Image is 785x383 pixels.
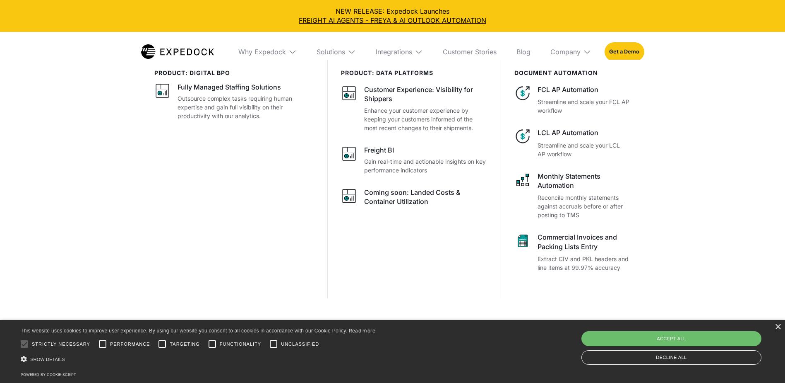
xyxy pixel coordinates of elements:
div: Decline all [581,350,761,365]
a: Powered by cookie-script [21,372,76,377]
div: Company [550,48,581,56]
div: Show details [21,354,376,365]
div: Why Expedock [238,48,286,56]
a: FCL AP AutomationStreamline and scale your FCL AP workflow [514,85,631,115]
span: Strictly necessary [32,341,90,348]
p: Outsource complex tasks requiring human expertise and gain full visibility on their productivity ... [178,94,314,120]
div: Integrations [376,48,412,56]
p: Streamline and scale your FCL AP workflow [538,97,631,115]
a: FREIGHT AI AGENTS - FREYA & AI OUTLOOK AUTOMATION [7,16,778,25]
span: This website uses cookies to improve user experience. By using our website you consent to all coo... [21,328,347,334]
div: LCL AP Automation [538,128,631,137]
a: LCL AP AutomationStreamline and scale your LCL AP workflow [514,128,631,158]
div: Monthly Statements Automation [538,172,631,190]
a: Read more [349,327,376,334]
span: Unclassified [281,341,319,348]
a: Get a Demo [605,42,644,61]
iframe: Chat Widget [647,293,785,383]
p: Gain real-time and actionable insights on key performance indicators [364,157,487,175]
div: Integrations [369,32,430,72]
p: Enhance your customer experience by keeping your customers informed of the most recent changes to... [364,106,487,132]
div: Solutions [317,48,345,56]
div: Customer Experience: Visibility for Shippers [364,85,487,104]
a: Customer Stories [436,32,503,72]
a: Fully Managed Staffing SolutionsOutsource complex tasks requiring human expertise and gain full v... [154,82,314,120]
a: Freight BIGain real-time and actionable insights on key performance indicators [341,145,487,175]
a: Commercial Invoices and Packing Lists EntryExtract CIV and PKL headers and line items at 99.97% a... [514,233,631,272]
div: Why Expedock [232,32,303,72]
div: document automation [514,70,631,77]
p: Streamline and scale your LCL AP workflow [538,141,631,158]
div: Commercial Invoices and Packing Lists Entry [538,233,631,251]
div: product: digital bpo [154,70,314,77]
div: Fully Managed Staffing Solutions [178,82,281,92]
p: Reconcile monthly statements against accruals before or after posting to TMS [538,193,631,219]
div: NEW RELEASE: Expedock Launches [7,7,778,25]
a: Customer Experience: Visibility for ShippersEnhance your customer experience by keeping your cust... [341,85,487,132]
a: Blog [510,32,537,72]
a: Coming soon: Landed Costs & Container Utilization [341,188,487,209]
span: Functionality [220,341,261,348]
div: Coming soon: Landed Costs & Container Utilization [364,188,487,206]
span: Show details [30,357,65,362]
p: Extract CIV and PKL headers and line items at 99.97% accuracy [538,255,631,272]
a: Monthly Statements AutomationReconcile monthly statements against accruals before or after postin... [514,172,631,220]
div: Company [544,32,598,72]
div: PRODUCT: data platforms [341,70,487,77]
div: FCL AP Automation [538,85,631,94]
div: Solutions [310,32,362,72]
span: Targeting [170,341,199,348]
div: Freight BI [364,145,394,155]
div: Accept all [581,331,761,346]
span: Performance [110,341,150,348]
